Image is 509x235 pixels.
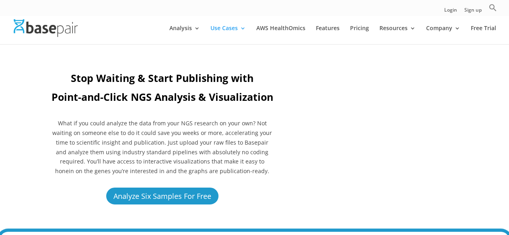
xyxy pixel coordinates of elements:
[426,25,460,44] a: Company
[350,25,369,44] a: Pricing
[52,90,273,104] strong: Point-and-Click NGS Analysis & Visualization
[464,8,482,16] a: Sign up
[105,186,220,205] a: Analyze Six Samples For Free
[444,8,457,16] a: Login
[71,71,253,85] strong: Stop Waiting & Start Publishing with
[210,25,246,44] a: Use Cases
[295,71,478,174] iframe: Basepair - NGS Analysis Simplified
[256,25,305,44] a: AWS HealthOmics
[169,25,200,44] a: Analysis
[471,25,496,44] a: Free Trial
[51,119,274,176] p: What if you could analyze the data from your NGS research on your own? Not waiting on someone els...
[379,25,416,44] a: Resources
[316,25,340,44] a: Features
[489,4,497,12] svg: Search
[69,167,269,175] span: in on the genes you’re interested in and the graphs are publication-ready.
[14,19,78,37] img: Basepair
[489,4,497,16] a: Search Icon Link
